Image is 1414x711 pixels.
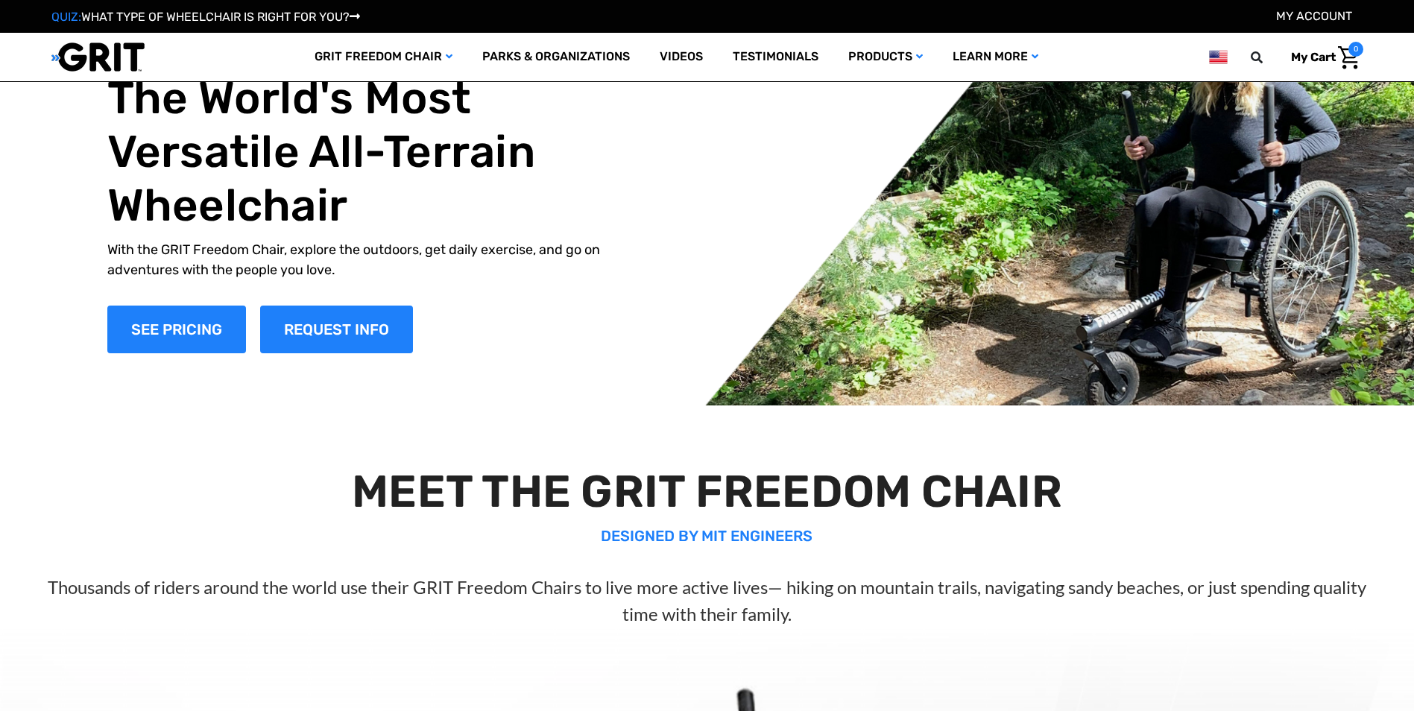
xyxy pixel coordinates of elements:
a: Account [1276,9,1352,23]
a: QUIZ:WHAT TYPE OF WHEELCHAIR IS RIGHT FOR YOU? [51,10,360,24]
a: Shop Now [107,306,246,353]
a: GRIT Freedom Chair [300,33,467,81]
a: Videos [645,33,718,81]
a: Learn More [938,33,1053,81]
a: Slide number 1, Request Information [260,306,413,353]
span: 0 [1348,42,1363,57]
a: Testimonials [718,33,833,81]
p: With the GRIT Freedom Chair, explore the outdoors, get daily exercise, and go on adventures with ... [107,240,634,280]
img: us.png [1209,48,1227,66]
p: Thousands of riders around the world use their GRIT Freedom Chairs to live more active lives— hik... [35,574,1378,628]
a: Products [833,33,938,81]
span: QUIZ: [51,10,81,24]
h1: The World's Most Versatile All-Terrain Wheelchair [107,72,634,233]
a: Cart with 0 items [1280,42,1363,73]
p: DESIGNED BY MIT ENGINEERS [35,525,1378,547]
span: My Cart [1291,50,1336,64]
h2: MEET THE GRIT FREEDOM CHAIR [35,465,1378,519]
img: GRIT All-Terrain Wheelchair and Mobility Equipment [51,42,145,72]
a: Parks & Organizations [467,33,645,81]
img: Cart [1338,46,1360,69]
input: Search [1257,42,1280,73]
